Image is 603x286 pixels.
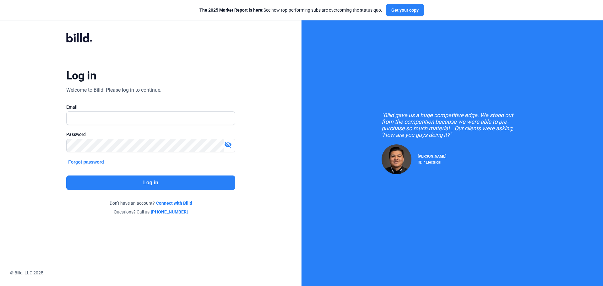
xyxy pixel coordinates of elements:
div: Questions? Call us [66,209,235,215]
div: Log in [66,69,96,83]
mat-icon: visibility_off [224,141,232,148]
div: "Billd gave us a huge competitive edge. We stood out from the competition because we were able to... [382,112,523,138]
div: Don't have an account? [66,200,235,206]
div: Welcome to Billd! Please log in to continue. [66,86,161,94]
button: Get your copy [386,4,424,16]
div: Password [66,131,235,138]
span: The 2025 Market Report is here: [199,8,263,13]
div: RDP Electrical [418,159,446,165]
img: Raul Pacheco [382,144,411,174]
button: Forgot password [66,159,106,165]
div: Email [66,104,235,110]
a: Connect with Billd [156,200,192,206]
div: See how top-performing subs are overcoming the status quo. [199,7,382,13]
a: [PHONE_NUMBER] [151,209,188,215]
button: Log in [66,175,235,190]
span: [PERSON_NAME] [418,154,446,159]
